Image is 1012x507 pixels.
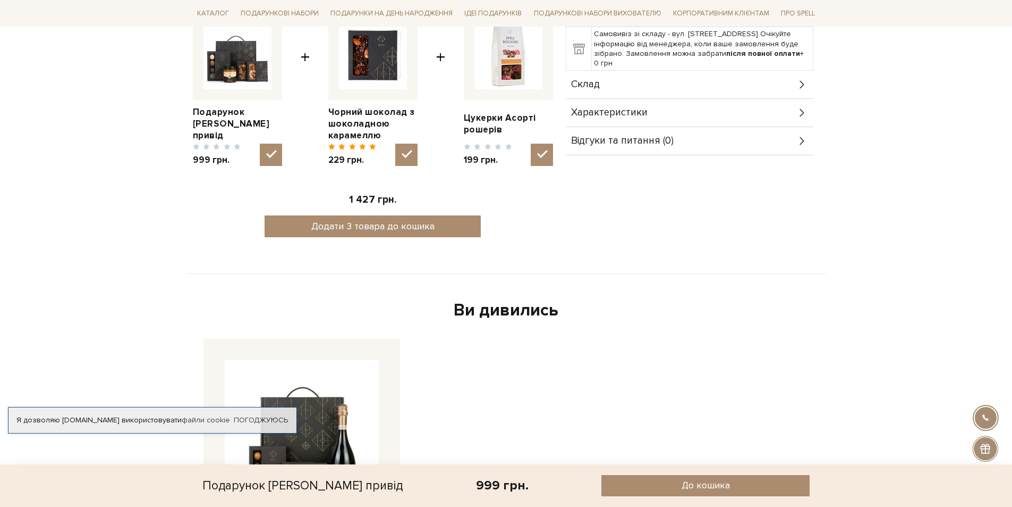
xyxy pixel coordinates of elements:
img: Подарунок Солодкий привід [203,21,271,89]
div: Подарунок [PERSON_NAME] привід [202,475,403,496]
img: Чорний шоколад з шоколадною карамеллю [339,21,407,89]
a: Чорний шоколад з шоколадною карамеллю [328,106,418,142]
div: 999 грн. [476,477,529,494]
span: + [436,11,445,167]
span: 999 грн. [193,154,241,166]
span: + [301,11,310,167]
a: файли cookie [182,415,230,425]
td: Самовивіз зі складу - вул. [STREET_ADDRESS] Очікуйте інформацію від менеджера, коли ваше замовлен... [592,27,813,71]
a: Каталог [193,5,233,22]
b: після повної оплати [726,49,800,58]
a: Корпоративним клієнтам [669,4,773,22]
a: Про Spell [777,5,819,22]
span: Характеристики [571,108,648,118]
span: 199 грн. [464,154,512,166]
span: 1 427 грн. [349,194,396,206]
div: Я дозволяю [DOMAIN_NAME] використовувати [8,415,296,425]
button: До кошика [601,475,810,496]
span: Склад [571,80,600,89]
a: Подарунок [PERSON_NAME] привід [193,106,282,142]
div: Ви дивились [199,300,813,322]
span: До кошика [682,479,730,492]
a: Подарункові набори вихователю [530,4,666,22]
a: Подарунки на День народження [326,5,457,22]
a: Погоджуюсь [234,415,288,425]
span: 229 грн. [328,154,377,166]
button: Додати 3 товара до кошика [265,215,481,237]
span: Відгуки та питання (0) [571,136,674,146]
a: Цукерки Асорті рошерів [464,112,553,136]
a: Подарункові набори [236,5,323,22]
a: Ідеї подарунків [460,5,526,22]
img: Цукерки Асорті рошерів [474,21,542,89]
